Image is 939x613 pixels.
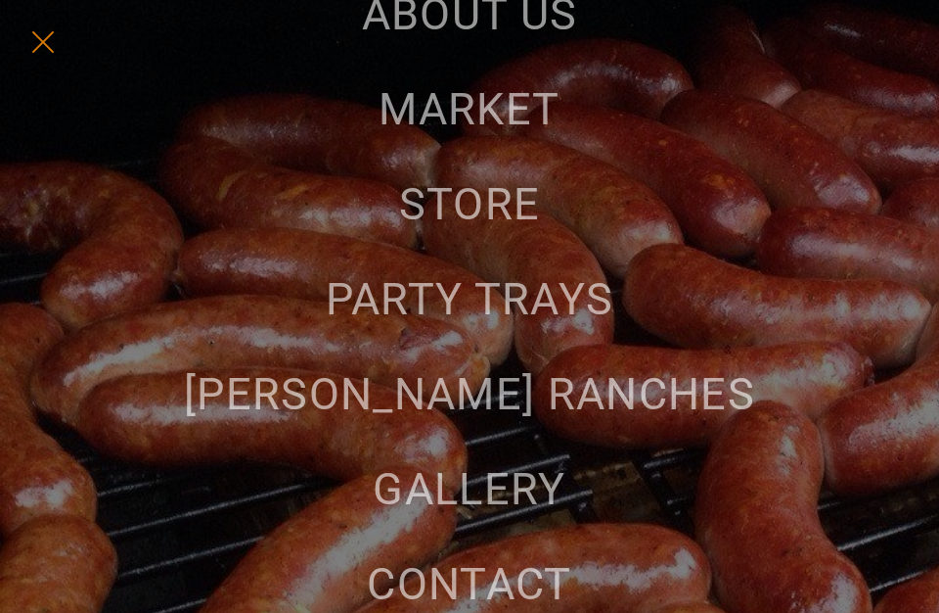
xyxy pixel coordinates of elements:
[18,17,68,68] button: menu
[49,157,890,252] a: STORE
[49,347,890,442] a: [PERSON_NAME] RANCHES
[49,252,890,347] a: PARTY TRAYS
[49,442,890,537] a: GALLERY
[49,62,890,157] a: MARKET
